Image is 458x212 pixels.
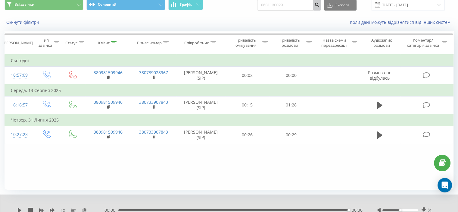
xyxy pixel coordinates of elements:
[269,67,313,84] td: 00:00
[176,96,226,114] td: [PERSON_NAME] (SIP)
[275,38,305,48] div: Тривалість розмови
[65,40,77,46] div: Статус
[5,84,453,97] td: Середа, 13 Серпня 2025
[139,99,168,105] a: 380733907843
[3,40,33,46] div: [PERSON_NAME]
[5,20,42,25] button: Скинути фільтри
[94,70,123,75] a: 380981509946
[269,126,313,144] td: 00:29
[5,55,453,67] td: Сьогодні
[368,70,391,81] span: Розмова не відбулась
[139,129,168,135] a: 380733907843
[139,70,168,75] a: 380739028967
[269,96,313,114] td: 01:28
[176,126,226,144] td: [PERSON_NAME] (SIP)
[350,19,453,25] a: Коли дані можуть відрізнятися вiд інших систем
[184,40,209,46] div: Співробітник
[38,38,52,48] div: Тип дзвінка
[180,2,192,7] span: Графік
[347,209,350,211] div: Accessibility label
[11,129,27,141] div: 10:27:23
[11,99,27,111] div: 16:16:57
[14,2,34,7] span: Всі дзвінки
[399,209,401,211] div: Accessibility label
[137,40,162,46] div: Бізнес номер
[5,114,453,126] td: Четвер, 31 Липня 2025
[231,38,261,48] div: Тривалість очікування
[226,126,269,144] td: 00:26
[226,67,269,84] td: 00:02
[176,67,226,84] td: [PERSON_NAME] (SIP)
[98,40,110,46] div: Клієнт
[405,38,440,48] div: Коментар/категорія дзвінка
[11,69,27,81] div: 18:57:09
[94,129,123,135] a: 380981509946
[364,38,399,48] div: Аудіозапис розмови
[94,99,123,105] a: 380981509946
[438,178,452,192] div: Open Intercom Messenger
[319,38,350,48] div: Назва схеми переадресації
[226,96,269,114] td: 00:15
